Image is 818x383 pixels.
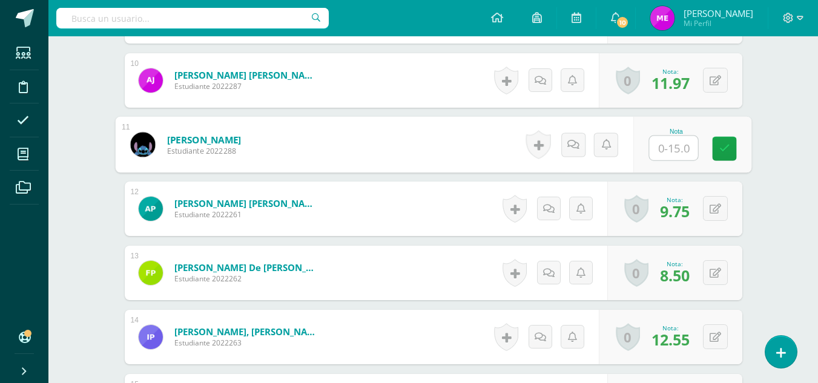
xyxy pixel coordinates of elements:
span: Estudiante 2022263 [174,338,320,348]
span: 10 [616,16,629,29]
a: [PERSON_NAME] de [PERSON_NAME] [174,261,320,273]
div: Nota: [660,260,690,268]
span: 8.50 [660,265,690,286]
span: [PERSON_NAME] [684,7,753,19]
span: Estudiante 2022261 [174,209,320,220]
img: 249fad468ed6f75ff95078b0f23e606a.png [139,68,163,93]
img: 565eb8fe141c821303dd76317c364fa8.png [130,132,155,157]
img: 6f29f05c291f05cf2e2c2bac5342e4cc.png [139,261,163,285]
a: [PERSON_NAME], [PERSON_NAME] [174,326,320,338]
span: 9.75 [660,201,690,221]
a: [PERSON_NAME] [PERSON_NAME] [174,197,320,209]
a: 0 [624,259,648,287]
img: 16dbf630ebc2ed5c490ee54726b3959b.png [139,197,163,221]
span: 11.97 [651,73,690,93]
img: f0e654219e4525b0f5d703f555697591.png [650,6,675,30]
a: 0 [616,323,640,351]
input: 0-15.0 [649,136,698,160]
a: 0 [624,195,648,223]
span: 12.55 [651,329,690,350]
span: Estudiante 2022262 [174,273,320,284]
input: Busca un usuario... [56,8,329,28]
span: Estudiante 2022287 [174,81,320,91]
img: a643ab4d341f77dd2b5c74a1f74d7e9c.png [139,325,163,349]
div: Nota: [651,67,690,76]
div: Nota: [660,195,690,204]
span: Estudiante 2022288 [167,146,241,157]
span: Mi Perfil [684,18,753,28]
a: [PERSON_NAME] [PERSON_NAME] [174,69,320,81]
div: Nota: [651,324,690,332]
div: Nota [648,128,704,135]
a: 0 [616,67,640,94]
a: [PERSON_NAME] [167,133,241,146]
